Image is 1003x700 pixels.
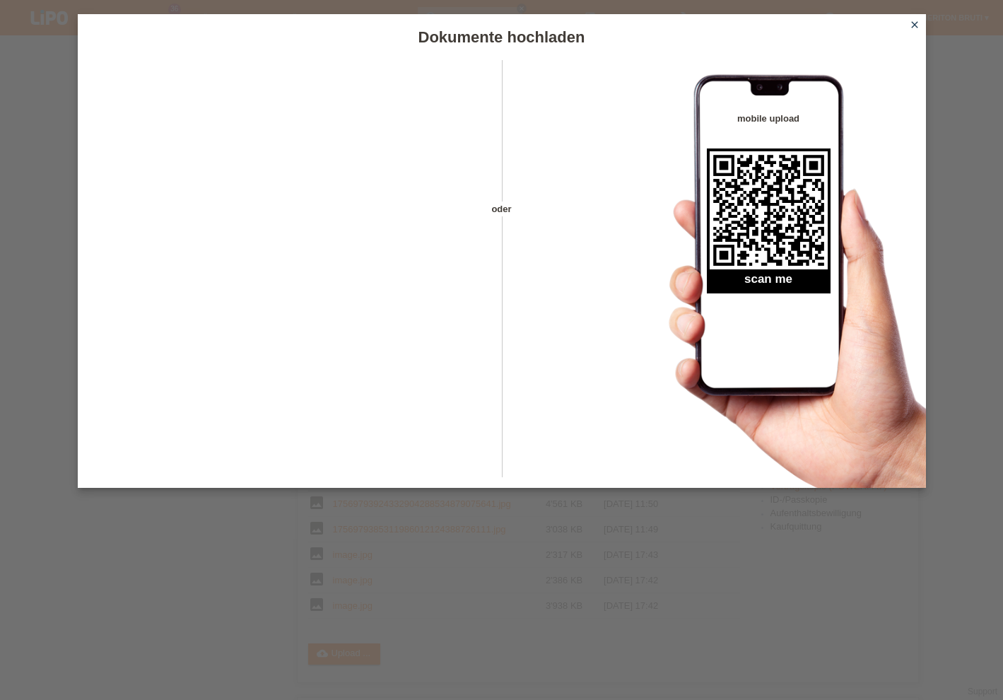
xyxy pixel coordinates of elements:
[905,18,924,34] a: close
[477,202,527,216] span: oder
[909,19,920,30] i: close
[707,272,831,293] h2: scan me
[99,95,477,449] iframe: Upload
[78,28,926,46] h1: Dokumente hochladen
[707,113,831,124] h4: mobile upload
